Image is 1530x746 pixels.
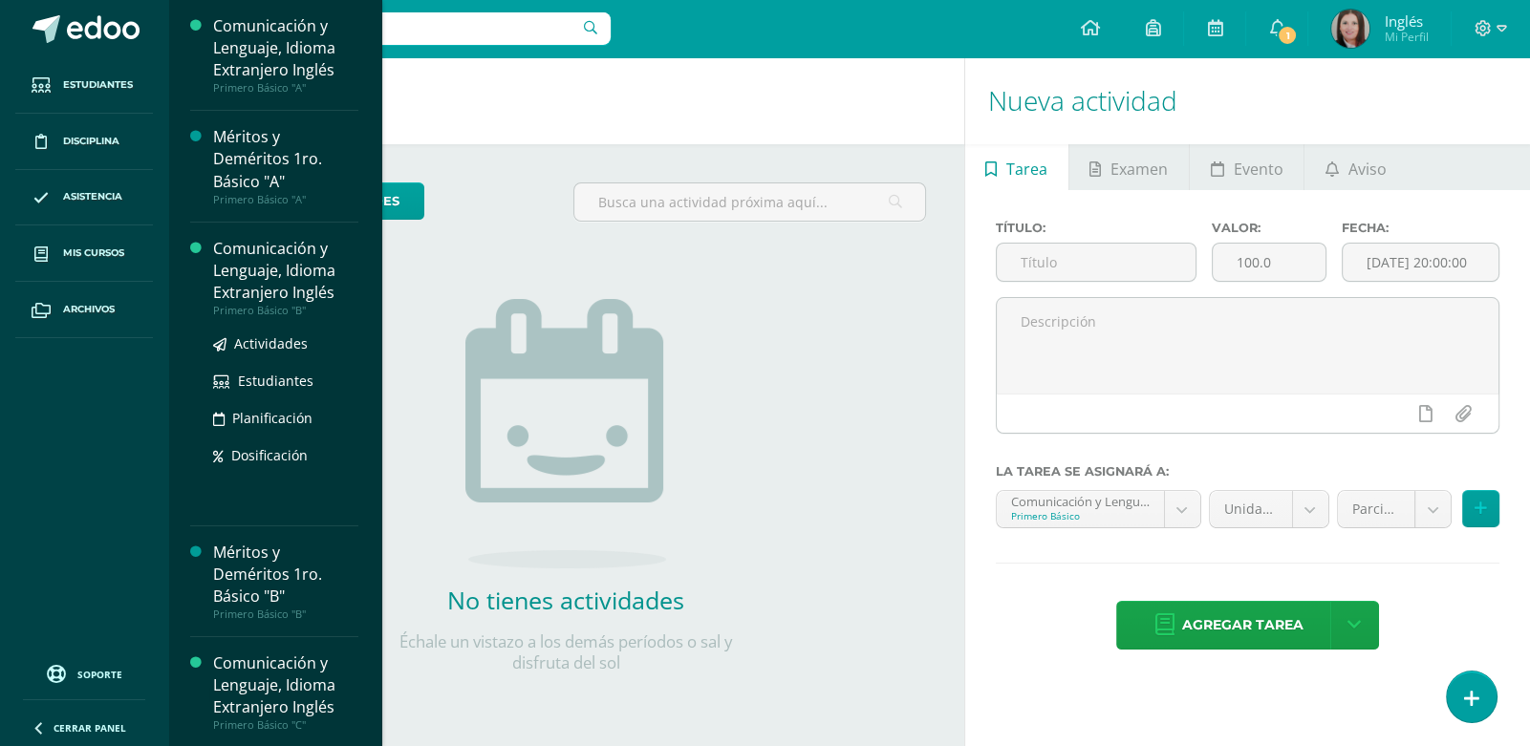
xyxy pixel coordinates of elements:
div: Comunicación y Lenguaje, Idioma Extranjero Inglés [213,652,358,718]
span: Disciplina [63,134,119,149]
input: Fecha de entrega [1343,244,1498,281]
h2: No tienes actividades [375,584,757,616]
span: Examen [1110,146,1168,192]
a: Parcial (10.0%) [1338,491,1451,527]
div: Primero Básico "A" [213,81,358,95]
a: Estudiantes [15,57,153,114]
a: Comunicación y Lenguaje, Idioma Extranjero InglésPrimero Básico "A" [213,15,358,95]
a: Unidad 4 [1210,491,1328,527]
a: Archivos [15,282,153,338]
div: Comunicación y Lenguaje, Idioma Extranjero Inglés 'A' [1011,491,1150,509]
input: Busca un usuario... [181,12,611,45]
span: Asistencia [63,189,122,204]
a: Méritos y Deméritos 1ro. Básico "A"Primero Básico "A" [213,126,358,205]
a: Disciplina [15,114,153,170]
span: Inglés [1384,11,1428,31]
a: Estudiantes [213,370,358,392]
input: Puntos máximos [1213,244,1325,281]
a: Examen [1069,144,1189,190]
span: 1 [1277,25,1298,46]
span: Tarea [1006,146,1047,192]
span: Estudiantes [63,77,133,93]
span: Mi Perfil [1384,29,1428,45]
div: Méritos y Deméritos 1ro. Básico "A" [213,126,358,192]
span: Estudiantes [238,372,313,390]
div: Comunicación y Lenguaje, Idioma Extranjero Inglés [213,15,358,81]
span: Evento [1234,146,1283,192]
a: Comunicación y Lenguaje, Idioma Extranjero InglésPrimero Básico "B" [213,238,358,317]
span: Soporte [77,668,122,681]
div: Comunicación y Lenguaje, Idioma Extranjero Inglés [213,238,358,304]
img: e03ec1ec303510e8e6f60bf4728ca3bf.png [1331,10,1369,48]
h1: Actividades [191,57,941,144]
input: Título [997,244,1196,281]
p: Échale un vistazo a los demás períodos o sal y disfruta del sol [375,631,757,673]
div: Primero Básico "A" [213,193,358,206]
span: Mis cursos [63,245,124,261]
h1: Nueva actividad [988,57,1507,144]
a: Planificación [213,407,358,429]
div: Méritos y Deméritos 1ro. Básico "B" [213,542,358,607]
label: La tarea se asignará a: [996,464,1499,479]
a: Comunicación y Lenguaje, Idioma Extranjero Inglés 'A'Primero Básico [997,491,1200,527]
img: no_activities.png [465,299,666,568]
a: Soporte [23,660,145,686]
a: Dosificación [213,444,358,466]
span: Agregar tarea [1182,602,1304,649]
a: Actividades [213,332,358,354]
label: Título: [996,221,1196,235]
div: Primero Básico "B" [213,304,358,317]
a: Mis cursos [15,225,153,282]
a: Tarea [965,144,1068,190]
span: Cerrar panel [54,721,126,735]
a: Méritos y Deméritos 1ro. Básico "B"Primero Básico "B" [213,542,358,621]
span: Unidad 4 [1224,491,1278,527]
span: Actividades [234,334,308,352]
span: Aviso [1348,146,1387,192]
span: Parcial (10.0%) [1352,491,1400,527]
a: Comunicación y Lenguaje, Idioma Extranjero InglésPrimero Básico "C" [213,652,358,732]
label: Fecha: [1342,221,1499,235]
div: Primero Básico [1011,509,1150,522]
label: Valor: [1212,221,1326,235]
div: Primero Básico "B" [213,607,358,621]
span: Dosificación [231,446,308,464]
a: Aviso [1304,144,1407,190]
a: Asistencia [15,170,153,226]
input: Busca una actividad próxima aquí... [574,183,924,221]
a: Evento [1190,144,1304,190]
span: Planificación [232,409,312,427]
span: Archivos [63,302,115,317]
